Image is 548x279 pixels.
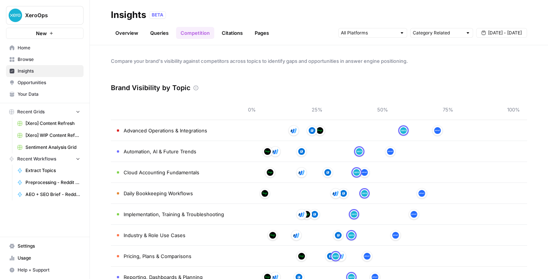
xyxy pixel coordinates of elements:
span: [DATE] - [DATE] [488,30,522,36]
span: 0% [244,106,259,113]
span: New [36,30,47,37]
img: 00smgdvx82464gggntokvrq7mlv1 [418,190,425,197]
div: Insights [111,9,146,21]
img: 00smgdvx82464gggntokvrq7mlv1 [434,127,441,134]
img: 00smgdvx82464gggntokvrq7mlv1 [387,148,394,155]
span: Your Data [18,91,80,98]
span: Extract Topics [25,167,80,174]
img: 1ja02v94rdqv9sucbchsk7k120f6 [340,190,347,197]
img: ezwwuxbbk279g28v6vc0jrol6fr6 [267,169,273,176]
a: Extract Topics [14,165,84,177]
img: 00smgdvx82464gggntokvrq7mlv1 [364,253,370,260]
img: 1ja02v94rdqv9sucbchsk7k120f6 [335,232,342,239]
a: Settings [6,240,84,252]
span: Cloud Accounting Fundamentals [124,169,199,176]
img: ezwwuxbbk279g28v6vc0jrol6fr6 [317,127,323,134]
span: XeroOps [25,12,70,19]
a: Browse [6,53,84,65]
img: 1ja02v94rdqv9sucbchsk7k120f6 [327,253,334,260]
img: h2djpcrz2jd7xzxmeocvz215jy5n [337,253,344,260]
img: wbynuzzq6lj3nzxpt1e3y1j7uzng [348,232,355,239]
img: h2djpcrz2jd7xzxmeocvz215jy5n [272,148,279,155]
button: Recent Grids [6,106,84,117]
span: Industry & Role Use Cases [124,232,185,239]
span: 50% [375,106,390,113]
span: Daily Bookkeeping Workflows [124,190,193,197]
a: Sentiment Analysis Grid [14,141,84,153]
button: New [6,28,84,39]
a: Insights [6,65,84,77]
h3: Brand Visibility by Topic [111,83,190,93]
img: XeroOps Logo [9,9,22,22]
button: [DATE] - [DATE] [476,28,527,38]
img: ezwwuxbbk279g28v6vc0jrol6fr6 [298,253,305,260]
span: 75% [440,106,455,113]
span: Usage [18,255,80,261]
a: Usage [6,252,84,264]
span: [Xero] WIP Content Refresh [25,132,80,139]
a: Competition [176,27,214,39]
img: h2djpcrz2jd7xzxmeocvz215jy5n [293,232,300,239]
a: Preprocessing - Reddit Test [14,177,84,188]
img: 1ja02v94rdqv9sucbchsk7k120f6 [298,148,305,155]
span: 25% [310,106,325,113]
span: Compare your brand's visibility against competitors across topics to identify gaps and opportunit... [111,57,527,65]
input: All Platforms [341,29,396,37]
span: Recent Workflows [17,156,56,162]
span: Advanced Operations & Integrations [124,127,207,134]
span: Automation, AI & Future Trends [124,148,196,155]
div: BETA [149,11,166,19]
span: AEO + SEO Brief - Reddit Test [25,191,80,198]
img: h2djpcrz2jd7xzxmeocvz215jy5n [298,169,305,176]
img: ezwwuxbbk279g28v6vc0jrol6fr6 [269,232,276,239]
img: 00smgdvx82464gggntokvrq7mlv1 [361,169,368,176]
a: AEO + SEO Brief - Reddit Test [14,188,84,200]
span: 100% [506,106,521,113]
a: Pages [250,27,273,39]
img: wbynuzzq6lj3nzxpt1e3y1j7uzng [353,169,360,176]
a: [Xero] Content Refresh [14,117,84,129]
img: h2djpcrz2jd7xzxmeocvz215jy5n [298,211,305,218]
img: wbynuzzq6lj3nzxpt1e3y1j7uzng [332,253,339,260]
span: Browse [18,56,80,63]
span: [Xero] Content Refresh [25,120,80,127]
span: Pricing, Plans & Comparisons [124,252,191,260]
img: wbynuzzq6lj3nzxpt1e3y1j7uzng [356,148,363,155]
a: Home [6,42,84,54]
span: Insights [18,68,80,74]
span: Help + Support [18,267,80,273]
img: ezwwuxbbk279g28v6vc0jrol6fr6 [264,148,271,155]
img: ezwwuxbbk279g28v6vc0jrol6fr6 [303,211,310,218]
span: Sentiment Analysis Grid [25,144,80,151]
img: 1ja02v94rdqv9sucbchsk7k120f6 [309,127,315,134]
span: Recent Grids [17,108,45,115]
span: Home [18,45,80,51]
img: wbynuzzq6lj3nzxpt1e3y1j7uzng [400,127,407,134]
a: Citations [217,27,247,39]
a: [Xero] WIP Content Refresh [14,129,84,141]
a: Opportunities [6,77,84,89]
button: Workspace: XeroOps [6,6,84,25]
img: 1ja02v94rdqv9sucbchsk7k120f6 [311,211,318,218]
img: ezwwuxbbk279g28v6vc0jrol6fr6 [261,190,268,197]
img: 00smgdvx82464gggntokvrq7mlv1 [392,232,399,239]
img: wbynuzzq6lj3nzxpt1e3y1j7uzng [351,211,357,218]
img: h2djpcrz2jd7xzxmeocvz215jy5n [290,127,297,134]
img: 00smgdvx82464gggntokvrq7mlv1 [411,211,417,218]
a: Overview [111,27,143,39]
button: Help + Support [6,264,84,276]
a: Queries [146,27,173,39]
a: Your Data [6,88,84,100]
input: Category Related [413,29,462,37]
button: Recent Workflows [6,153,84,165]
span: Implementation, Training & Troubleshooting [124,211,224,218]
img: 1ja02v94rdqv9sucbchsk7k120f6 [324,169,331,176]
img: wbynuzzq6lj3nzxpt1e3y1j7uzng [361,190,368,197]
span: Opportunities [18,79,80,86]
span: Settings [18,243,80,249]
span: Preprocessing - Reddit Test [25,179,80,186]
img: h2djpcrz2jd7xzxmeocvz215jy5n [332,190,339,197]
